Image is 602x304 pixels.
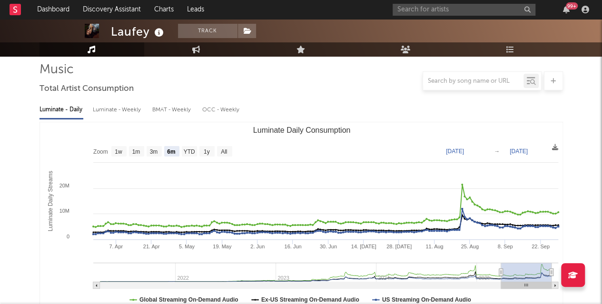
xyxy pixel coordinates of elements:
[253,126,350,134] text: Luminate Daily Consumption
[319,244,336,249] text: 30. Jun
[59,183,69,188] text: 20M
[425,244,443,249] text: 11. Aug
[152,102,193,118] div: BMAT - Weekly
[59,208,69,214] text: 10M
[423,78,523,85] input: Search by song name or URL
[221,148,227,155] text: All
[178,244,195,249] text: 5. May
[382,296,471,303] text: US Streaming On-Demand Audio
[351,244,376,249] text: 14. [DATE]
[183,148,195,155] text: YTD
[47,171,53,231] text: Luminate Daily Streams
[109,244,123,249] text: 7. Apr
[139,296,238,303] text: Global Streaming On-Demand Audio
[39,64,74,76] span: Music
[66,234,69,239] text: 0
[250,244,265,249] text: 2. Jun
[386,244,411,249] text: 28. [DATE]
[132,148,140,155] text: 1m
[284,244,301,249] text: 16. Jun
[261,296,359,303] text: Ex-US Streaming On-Demand Audio
[563,6,570,13] button: 99+
[203,148,209,155] text: 1y
[143,244,159,249] text: 21. Apr
[497,244,513,249] text: 8. Sep
[213,244,232,249] text: 19. May
[494,148,500,155] text: →
[461,244,478,249] text: 25. Aug
[93,148,108,155] text: Zoom
[531,244,549,249] text: 22. Sep
[566,2,578,10] div: 99 +
[93,102,143,118] div: Luminate - Weekly
[178,24,237,38] button: Track
[202,102,240,118] div: OCC - Weekly
[393,4,535,16] input: Search for artists
[446,148,464,155] text: [DATE]
[167,148,175,155] text: 6m
[111,24,166,39] div: Laufey
[510,148,528,155] text: [DATE]
[39,102,83,118] div: Luminate - Daily
[149,148,158,155] text: 3m
[115,148,122,155] text: 1w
